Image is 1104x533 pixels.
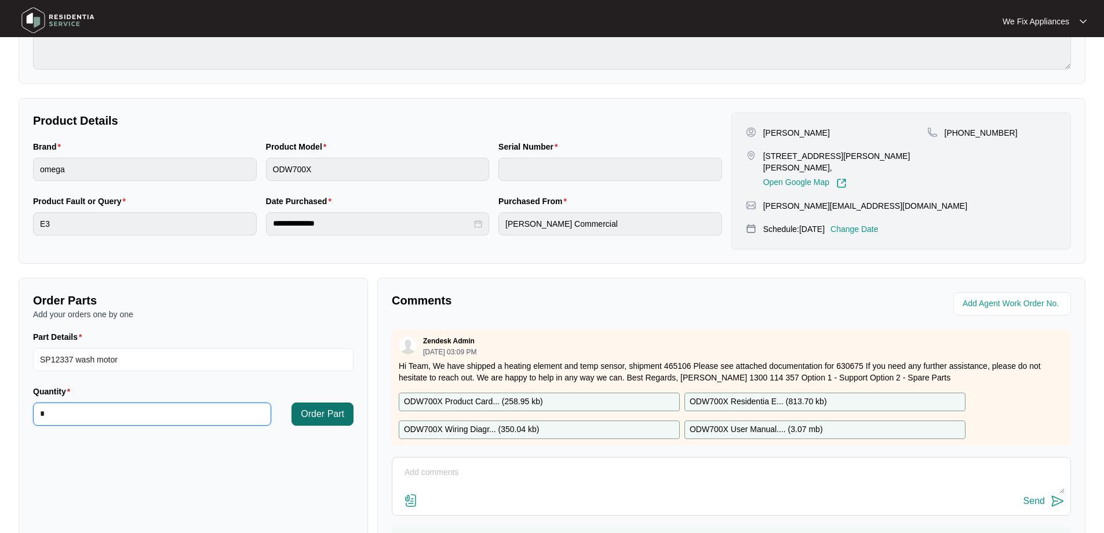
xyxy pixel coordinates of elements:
label: Purchased From [498,195,571,207]
button: Send [1023,494,1065,509]
p: ODW700X Wiring Diagr... ( 350.04 kb ) [404,423,539,436]
img: user.svg [399,337,417,354]
span: Order Part [301,407,344,421]
p: [DATE] 03:09 PM [423,349,476,356]
button: Order Part [292,403,354,426]
p: Order Parts [33,292,354,309]
p: [PERSON_NAME][EMAIL_ADDRESS][DOMAIN_NAME] [763,200,967,212]
p: Comments [392,292,723,309]
p: Change Date [830,223,879,235]
label: Serial Number [498,141,562,153]
img: map-pin [746,200,756,211]
input: Brand [33,158,257,181]
p: Add your orders one by one [33,309,354,320]
img: user-pin [746,127,756,137]
p: Hi Team, We have shipped a heating element and temp sensor, shipment 465106 Please see attached d... [399,360,1064,383]
label: Date Purchased [266,195,336,207]
label: Brand [33,141,65,153]
img: send-icon.svg [1051,494,1065,508]
a: Open Google Map [763,178,847,188]
p: [PERSON_NAME] [763,127,830,139]
p: ODW700X Product Card... ( 258.95 kb ) [404,396,543,408]
label: Part Details [33,331,87,343]
img: file-attachment-doc.svg [404,494,418,507]
p: ODW700X User Manual.... ( 3.07 mb ) [690,423,823,436]
input: Date Purchased [273,217,472,230]
p: We Fix Appliances [1003,16,1069,27]
img: map-pin [746,223,756,234]
img: residentia service logo [17,3,99,38]
p: [PHONE_NUMBER] [945,127,1018,139]
label: Product Fault or Query [33,195,130,207]
p: ODW700X Residentia E... ( 813.70 kb ) [690,396,827,408]
p: Zendesk Admin [423,336,475,346]
p: Product Details [33,113,722,129]
input: Part Details [33,348,354,371]
div: Send [1023,496,1045,506]
input: Product Fault or Query [33,212,257,235]
img: dropdown arrow [1080,19,1087,24]
img: map-pin [746,150,756,161]
input: Purchased From [498,212,722,235]
p: Schedule: [DATE] [763,223,825,235]
label: Quantity [33,386,75,397]
input: Serial Number [498,158,722,181]
input: Quantity [34,403,271,425]
img: map-pin [927,127,938,137]
input: Add Agent Work Order No. [963,297,1064,311]
img: Link-External [836,178,847,188]
p: [STREET_ADDRESS][PERSON_NAME][PERSON_NAME], [763,150,927,173]
input: Product Model [266,158,490,181]
label: Product Model [266,141,331,153]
